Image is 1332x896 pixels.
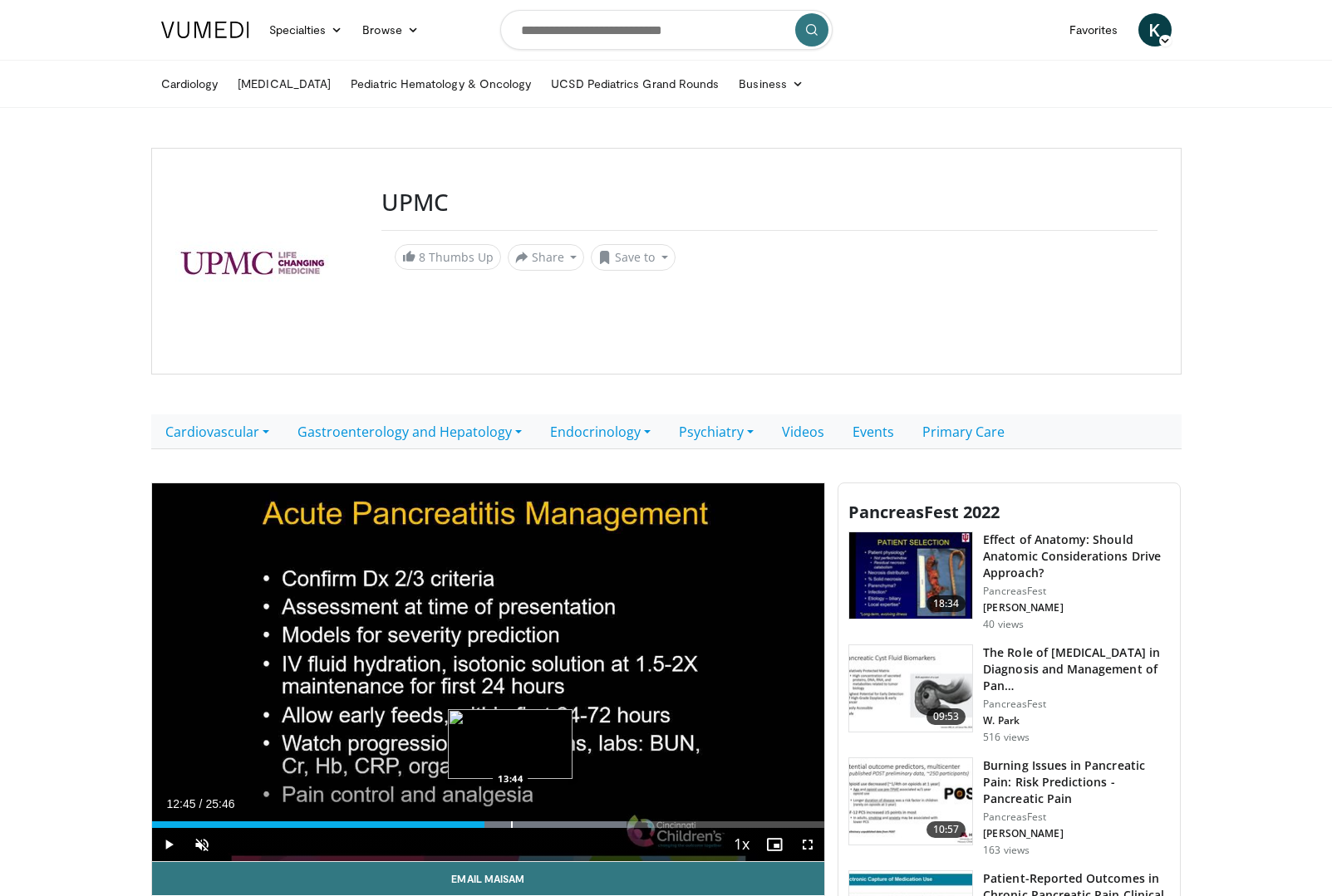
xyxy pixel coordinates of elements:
h3: Effect of Anatomy: Should Anatomic Considerations Drive Approach? [983,531,1170,581]
button: Playback Rate [725,828,758,861]
a: Browse [352,13,429,47]
button: Share [508,244,585,271]
a: Business [729,67,813,100]
a: Specialties [259,13,353,47]
a: Endocrinology [536,414,665,449]
h3: Burning Issues in Pancreatic Pain: Risk Predictions - Pancreatic Pain [983,757,1170,807]
img: 0b5b383a-c328-426a-aa9f-af9d3154effb.150x105_q85_crop-smart_upscale.jpg [849,758,972,845]
a: Gastroenterology and Hepatology [283,414,536,449]
img: image.jpeg [448,709,573,779]
button: Enable picture-in-picture mode [758,828,791,861]
img: ee9bef73-cebf-495c-866c-6274089055d4.150x105_q85_crop-smart_upscale.jpg [849,645,972,732]
a: Events [838,414,908,449]
p: PancreasFest [983,585,1170,598]
h3: UPMC [381,189,1158,217]
a: Pediatric Hematology & Oncology [341,67,541,100]
p: [PERSON_NAME] [983,827,1170,840]
p: 163 views [983,844,1030,857]
span: 8 [419,249,425,265]
p: [PERSON_NAME] [983,601,1170,614]
a: 18:34 Effect of Anatomy: Should Anatomic Considerations Drive Approach? PancreasFest [PERSON_NAME... [848,531,1170,631]
a: 8 Thumbs Up [395,244,501,270]
p: PancreasFest [983,810,1170,824]
a: K [1138,13,1172,47]
span: 25:46 [205,797,234,810]
span: 12:45 [167,797,196,810]
a: Cardiology [151,67,229,100]
p: 40 views [983,618,1024,631]
h3: The Role of [MEDICAL_DATA] in Diagnosis and Management of Pan… [983,644,1170,694]
p: W. Park [983,714,1170,727]
button: Unmute [185,828,219,861]
a: Cardiovascular [151,414,283,449]
a: Primary Care [908,414,1019,449]
p: PancreasFest [983,698,1170,711]
button: Play [152,828,185,861]
span: 09:53 [927,708,966,725]
a: 09:53 The Role of [MEDICAL_DATA] in Diagnosis and Management of Pan… PancreasFest W. Park 516 views [848,644,1170,744]
a: 10:57 Burning Issues in Pancreatic Pain: Risk Predictions - Pancreatic Pain PancreasFest [PERSON_... [848,757,1170,857]
img: 7ff773b9-629f-4511-9e00-44492345b80d.150x105_q85_crop-smart_upscale.jpg [849,532,972,619]
div: Progress Bar [152,821,825,828]
a: Videos [768,414,838,449]
a: [MEDICAL_DATA] [228,67,341,100]
button: Save to [591,244,676,271]
span: PancreasFest 2022 [848,501,1000,523]
a: UCSD Pediatrics Grand Rounds [541,67,729,100]
button: Fullscreen [791,828,824,861]
a: Favorites [1059,13,1128,47]
video-js: Video Player [152,483,825,862]
a: Psychiatry [665,414,768,449]
input: Search topics, interventions [500,10,833,50]
span: / [199,797,203,810]
span: 18:34 [927,595,966,612]
p: 516 views [983,731,1030,744]
span: 10:57 [927,821,966,838]
a: Email Maisam [152,862,825,895]
img: VuMedi Logo [161,22,249,38]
